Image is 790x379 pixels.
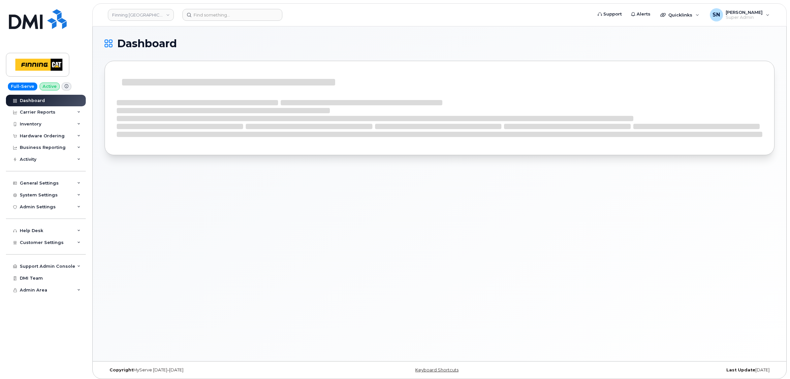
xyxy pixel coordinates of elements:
[110,367,133,372] strong: Copyright
[551,367,774,373] div: [DATE]
[726,367,755,372] strong: Last Update
[415,367,458,372] a: Keyboard Shortcuts
[105,367,328,373] div: MyServe [DATE]–[DATE]
[117,39,177,49] span: Dashboard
